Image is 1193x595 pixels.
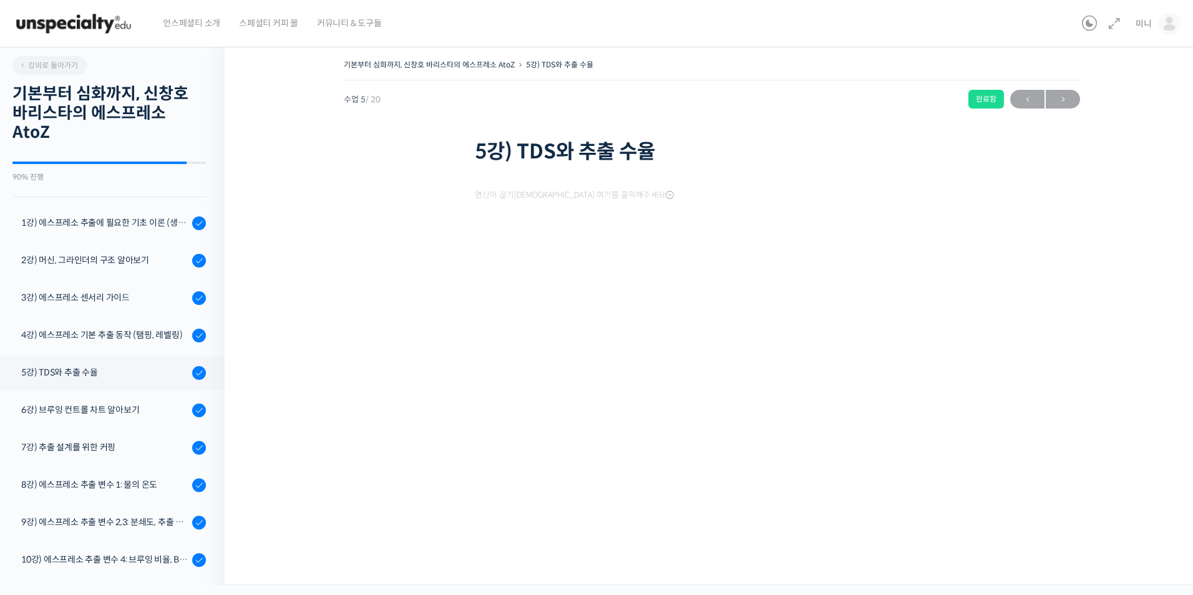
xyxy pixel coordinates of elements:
div: 90% 진행 [12,173,206,181]
a: 5강) TDS와 추출 수율 [526,60,593,69]
div: 8강) 에스프레소 추출 변수 1: 물의 온도 [21,478,188,491]
div: 2강) 머신, 그라인더의 구조 알아보기 [21,253,188,267]
div: 5강) TDS와 추출 수율 [21,365,188,379]
a: 강의로 돌아가기 [12,56,87,75]
span: / 20 [366,94,381,105]
div: 9강) 에스프레소 추출 변수 2,3: 분쇄도, 추출 시간 [21,515,188,529]
div: 1강) 에스프레소 추출에 필요한 기초 이론 (생두, 가공, 로스팅) [21,216,188,230]
span: 미니 [1136,18,1152,29]
a: 다음→ [1046,90,1080,109]
div: 4강) 에스프레소 기본 추출 동작 (탬핑, 레벨링) [21,328,188,342]
a: ←이전 [1010,90,1044,109]
div: 10강) 에스프레소 추출 변수 4: 브루잉 비율, Brew Ratio [21,553,188,566]
div: 7강) 추출 설계를 위한 커핑 [21,440,188,454]
span: 수업 5 [344,95,381,104]
div: 6강) 브루잉 컨트롤 차트 알아보기 [21,403,188,417]
span: 영상이 끊기[DEMOGRAPHIC_DATA] 여기를 클릭해주세요 [475,190,674,200]
h2: 기본부터 심화까지, 신창호 바리스타의 에스프레소 AtoZ [12,84,206,143]
span: → [1046,91,1080,108]
div: 완료함 [968,90,1004,109]
h1: 5강) TDS와 추출 수율 [475,140,949,163]
span: ← [1010,91,1044,108]
a: 기본부터 심화까지, 신창호 바리스타의 에스프레소 AtoZ [344,60,515,69]
div: 3강) 에스프레소 센서리 가이드 [21,291,188,304]
span: 강의로 돌아가기 [19,60,78,70]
